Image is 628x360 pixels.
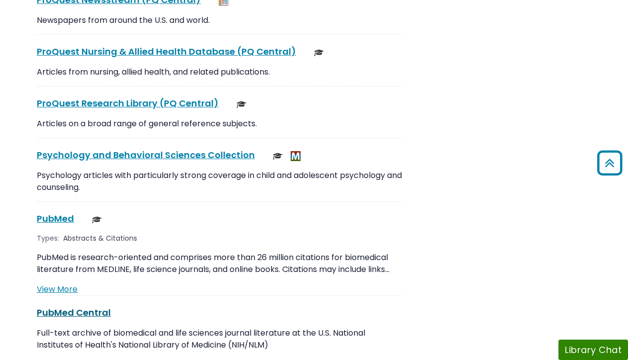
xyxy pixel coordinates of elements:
div: Abstracts & Citations [63,233,139,244]
a: Back to Top [594,155,626,172]
img: Scholarly or Peer Reviewed [92,215,102,225]
button: Library Chat [558,340,628,360]
img: Scholarly or Peer Reviewed [314,48,324,58]
p: PubMed is research-oriented and comprises more than 26 million citations for biomedical literatur... [37,252,402,275]
p: Newspapers from around the U.S. and world. [37,14,402,26]
p: Articles from nursing, allied health, and related publications. [37,66,402,78]
a: PubMed [37,212,74,225]
a: Psychology and Behavioral Sciences Collection [37,149,255,161]
a: ProQuest Research Library (PQ Central) [37,97,219,109]
span: Types: [37,233,59,244]
p: Psychology articles with particularly strong coverage in child and adolescent psychology and coun... [37,170,402,193]
p: Full-text archive of biomedical and life sciences journal literature at the U.S. National Institu... [37,327,402,351]
a: View More [37,283,78,295]
img: Scholarly or Peer Reviewed [236,99,246,109]
a: ProQuest Nursing & Allied Health Database (PQ Central) [37,45,296,58]
img: Scholarly or Peer Reviewed [273,151,283,161]
a: PubMed Central [37,306,111,319]
p: Articles on a broad range of general reference subjects. [37,118,402,130]
img: MeL (Michigan electronic Library) [291,151,301,161]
